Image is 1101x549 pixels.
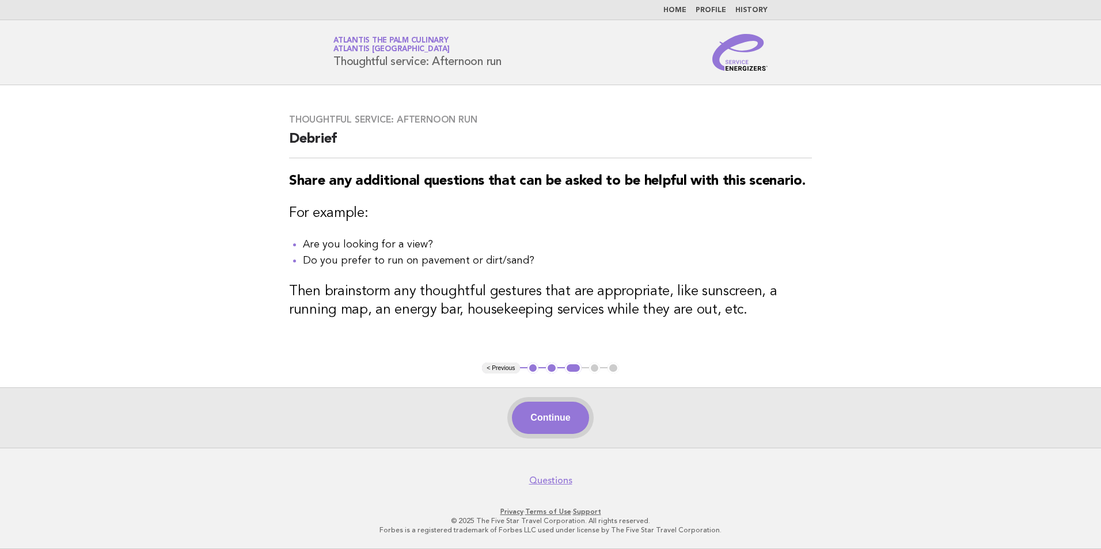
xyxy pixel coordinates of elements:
a: Terms of Use [525,508,571,516]
h3: For example: [289,204,812,223]
h3: Then brainstorm any thoughtful gestures that are appropriate, like sunscreen, a running map, an e... [289,283,812,319]
a: Questions [529,475,572,486]
li: Are you looking for a view? [303,237,812,253]
p: Forbes is a registered trademark of Forbes LLC used under license by The Five Star Travel Corpora... [198,525,903,535]
button: 3 [565,363,582,374]
button: 2 [546,363,557,374]
p: © 2025 The Five Star Travel Corporation. All rights reserved. [198,516,903,525]
button: < Previous [482,363,519,374]
img: Service Energizers [712,34,768,71]
span: Atlantis [GEOGRAPHIC_DATA] [333,46,450,54]
a: Support [573,508,601,516]
a: Privacy [500,508,523,516]
p: · · [198,507,903,516]
a: History [735,7,768,14]
strong: Share any additional questions that can be asked to be helpful with this scenario. [289,174,805,188]
h3: Thoughtful service: Afternoon run [289,114,812,125]
button: Continue [512,402,589,434]
li: Do you prefer to run on pavement or dirt/sand? [303,253,812,269]
h2: Debrief [289,130,812,158]
a: Profile [696,7,726,14]
a: Home [663,7,686,14]
h1: Thoughtful service: Afternoon run [333,37,502,67]
a: Atlantis The Palm CulinaryAtlantis [GEOGRAPHIC_DATA] [333,37,450,53]
button: 1 [527,363,539,374]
